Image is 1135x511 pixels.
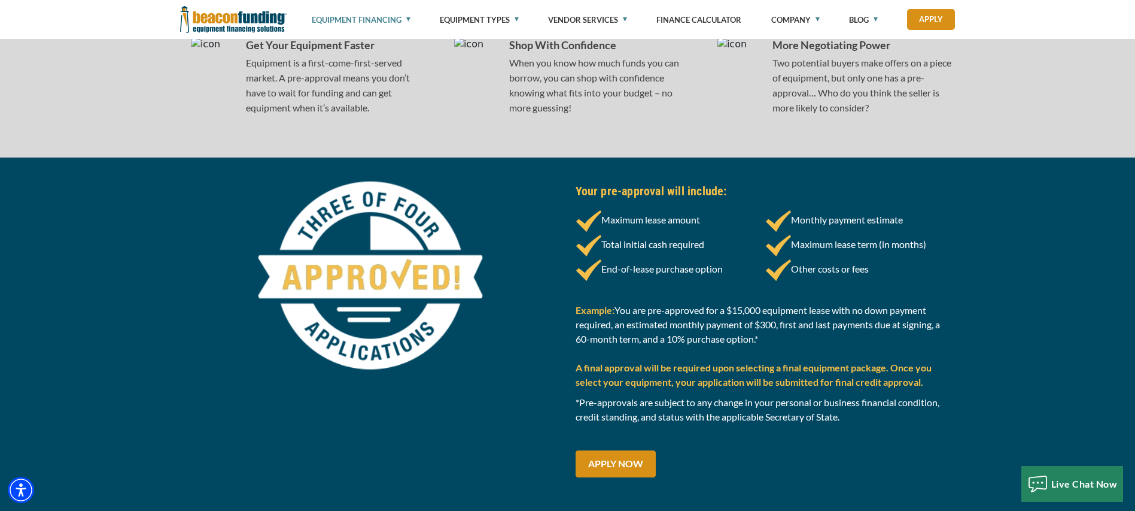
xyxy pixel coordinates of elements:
[246,57,410,113] span: Equipment is a first-come-first-served market. A pre-approval means you don’t have to wait for fu...
[509,57,679,113] span: When you know how much funds you can borrow, you can shop with confidence knowing what fits into ...
[576,304,614,316] strong: Example:
[576,362,932,388] strong: A final approval will be required upon selecting a final equipment package. Once you select your ...
[576,258,765,283] td: End-of-lease purchase option
[191,37,220,52] img: icon
[576,209,765,234] td: Maximum lease amount
[8,477,34,503] div: Accessibility Menu
[576,450,656,477] a: APPLY NOW
[246,37,429,53] h6: Get Your Equipment Faster
[576,234,765,258] td: Total initial cash required
[765,258,955,283] td: Other costs or fees
[772,37,956,53] h6: More Negotiating Power
[509,37,692,53] h6: Shop With Confidence
[907,9,955,30] a: Apply
[576,304,940,344] span: You are pre-approved for a $15,000 equipment lease with no down payment required, an estimated mo...
[576,395,955,424] p: *Pre-approvals are subject to any change in your personal or business financial condition, credit...
[765,234,955,258] td: Maximum lease term (in months)
[772,57,951,113] span: Two potential buyers make offers on a piece of equipment, but only one has a pre-approval… Who do...
[765,209,955,234] td: Monthly payment estimate
[1021,466,1124,502] button: Live Chat Now
[576,182,955,200] h5: Your pre-approval will include:
[717,37,747,52] img: icon
[180,182,561,380] img: APPROVED! Badge
[454,37,483,52] img: icon
[1051,478,1118,489] span: Live Chat Now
